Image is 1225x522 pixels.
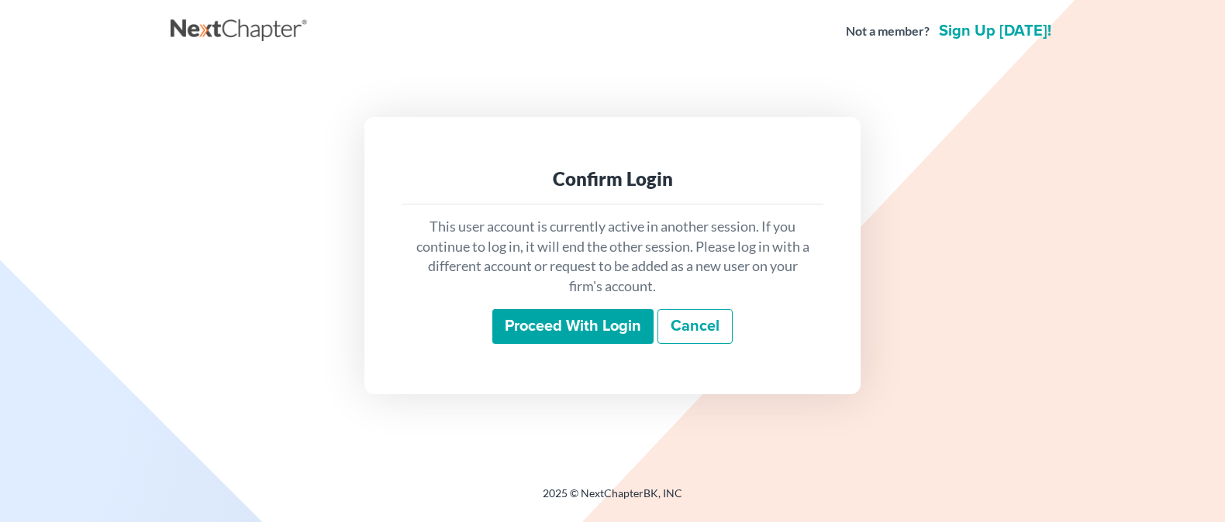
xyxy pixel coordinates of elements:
div: 2025 © NextChapterBK, INC [171,486,1054,513]
a: Cancel [657,309,733,345]
p: This user account is currently active in another session. If you continue to log in, it will end ... [414,217,811,297]
input: Proceed with login [492,309,654,345]
a: Sign up [DATE]! [936,23,1054,39]
strong: Not a member? [846,22,930,40]
div: Confirm Login [414,167,811,191]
